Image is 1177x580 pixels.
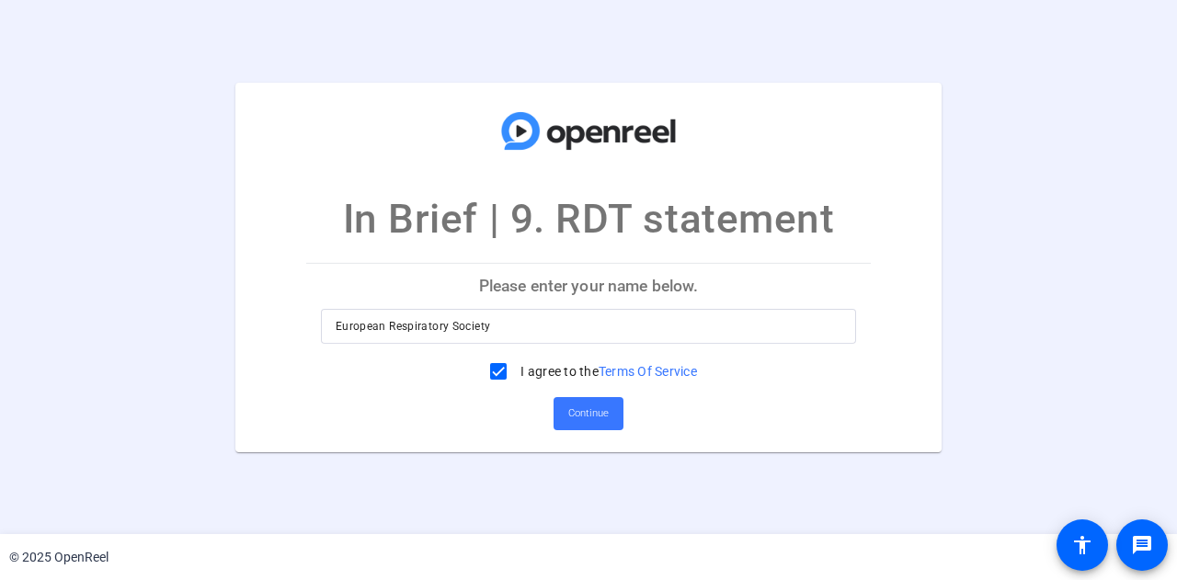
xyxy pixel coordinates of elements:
[1071,534,1093,556] mat-icon: accessibility
[554,397,623,430] button: Continue
[306,264,871,308] p: Please enter your name below.
[336,315,841,337] input: Enter your name
[599,364,697,379] a: Terms Of Service
[9,548,109,567] div: © 2025 OpenReel
[343,188,835,249] p: In Brief | 9. RDT statement
[568,400,609,427] span: Continue
[1131,534,1153,556] mat-icon: message
[517,362,697,381] label: I agree to the
[497,100,680,161] img: company-logo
